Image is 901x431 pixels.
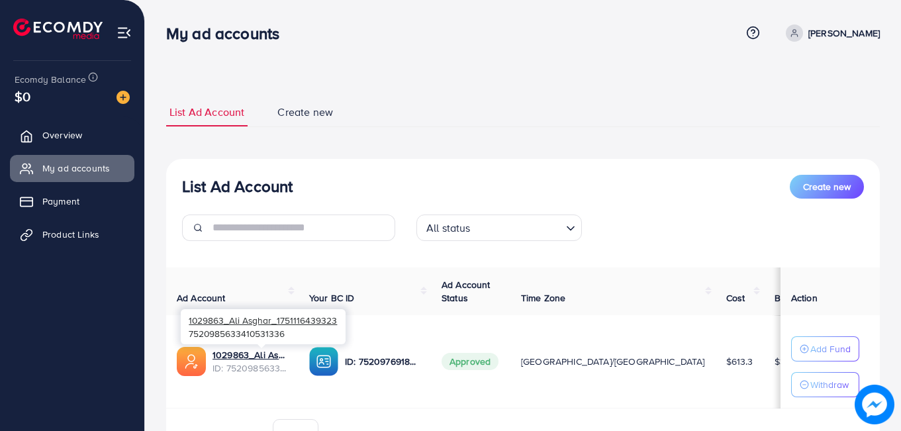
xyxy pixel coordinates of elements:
[213,361,288,375] span: ID: 7520985633410531336
[169,105,244,120] span: List Ad Account
[13,19,103,39] img: logo
[790,175,864,199] button: Create new
[791,336,859,361] button: Add Fund
[42,195,79,208] span: Payment
[117,25,132,40] img: menu
[42,228,99,241] span: Product Links
[442,278,491,305] span: Ad Account Status
[189,314,337,326] span: 1029863_Ali Asghar_1751116439323
[42,128,82,142] span: Overview
[810,341,851,357] p: Add Fund
[177,291,226,305] span: Ad Account
[182,177,293,196] h3: List Ad Account
[117,91,130,104] img: image
[277,105,333,120] span: Create new
[15,87,30,106] span: $0
[726,355,753,368] span: $613.3
[475,216,561,238] input: Search for option
[166,24,290,43] h3: My ad accounts
[521,291,565,305] span: Time Zone
[10,221,134,248] a: Product Links
[309,347,338,376] img: ic-ba-acc.ded83a64.svg
[791,291,818,305] span: Action
[345,354,420,369] p: ID: 7520976918603874321
[803,180,851,193] span: Create new
[181,309,346,344] div: 7520985633410531336
[10,188,134,215] a: Payment
[213,348,288,361] a: 1029863_Ali Asghar_1751116439323
[791,372,859,397] button: Withdraw
[309,291,355,305] span: Your BC ID
[15,73,86,86] span: Ecomdy Balance
[521,355,705,368] span: [GEOGRAPHIC_DATA]/[GEOGRAPHIC_DATA]
[177,347,206,376] img: ic-ads-acc.e4c84228.svg
[442,353,498,370] span: Approved
[416,215,582,241] div: Search for option
[10,122,134,148] a: Overview
[424,218,473,238] span: All status
[10,155,134,181] a: My ad accounts
[42,162,110,175] span: My ad accounts
[810,377,849,393] p: Withdraw
[781,24,880,42] a: [PERSON_NAME]
[859,389,891,421] img: image
[726,291,745,305] span: Cost
[808,25,880,41] p: [PERSON_NAME]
